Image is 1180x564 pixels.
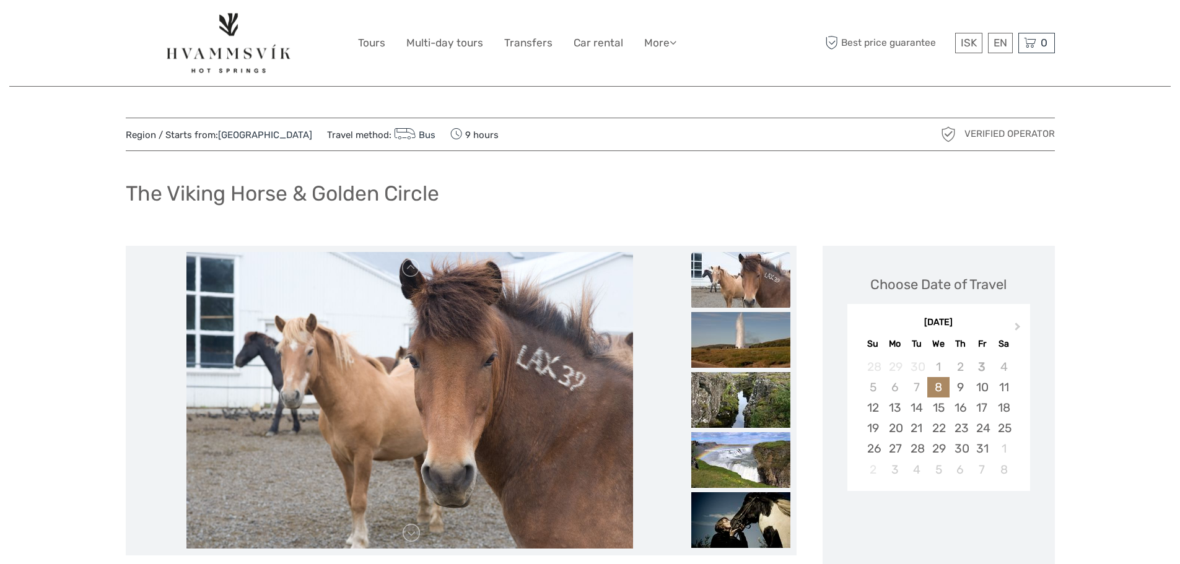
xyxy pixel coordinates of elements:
div: Choose Date of Travel [870,275,1007,294]
div: Not available Thursday, October 2nd, 2025 [950,357,971,377]
div: Not available Monday, October 6th, 2025 [884,377,906,397]
div: Choose Wednesday, October 8th, 2025 [927,377,949,397]
div: Not available Friday, October 3rd, 2025 [971,357,993,377]
span: Verified Operator [964,128,1055,141]
a: Bus [391,129,436,141]
a: [GEOGRAPHIC_DATA] [218,129,312,141]
div: Su [862,336,884,352]
div: Choose Monday, October 27th, 2025 [884,438,906,459]
div: Choose Monday, November 3rd, 2025 [884,459,906,480]
div: Choose Wednesday, October 22nd, 2025 [927,418,949,438]
span: Region / Starts from: [126,129,312,142]
img: 56ab2915ce1f49fb8c1b8dc5b7f9bb9f_main_slider.jpg [186,252,633,549]
span: ISK [961,37,977,49]
div: Mo [884,336,906,352]
div: Not available Tuesday, October 7th, 2025 [906,377,927,397]
a: Car rental [574,34,623,52]
div: Choose Tuesday, October 21st, 2025 [906,418,927,438]
div: Not available Monday, September 29th, 2025 [884,357,906,377]
div: Not available Wednesday, October 1st, 2025 [927,357,949,377]
div: Choose Tuesday, November 4th, 2025 [906,459,927,480]
div: Choose Wednesday, October 29th, 2025 [927,438,949,459]
a: Transfers [504,34,553,52]
div: Choose Saturday, November 1st, 2025 [993,438,1015,459]
div: Choose Monday, October 20th, 2025 [884,418,906,438]
div: Th [950,336,971,352]
div: month 2025-10 [851,357,1026,480]
div: Choose Friday, October 10th, 2025 [971,377,993,397]
div: [DATE] [847,316,1030,329]
div: Not available Saturday, October 4th, 2025 [993,357,1015,377]
span: Travel method: [327,126,436,143]
div: Choose Friday, October 24th, 2025 [971,418,993,438]
div: Choose Friday, October 17th, 2025 [971,397,993,418]
div: EN [988,33,1013,53]
div: Choose Thursday, October 30th, 2025 [950,438,971,459]
a: Multi-day tours [406,34,483,52]
div: Choose Sunday, October 26th, 2025 [862,438,884,459]
span: Best price guarantee [823,33,952,53]
div: Choose Thursday, November 6th, 2025 [950,459,971,480]
div: Choose Saturday, November 8th, 2025 [993,459,1015,480]
div: Not available Sunday, October 5th, 2025 [862,377,884,397]
div: Not available Sunday, November 2nd, 2025 [862,459,884,480]
a: More [644,34,676,52]
div: Not available Tuesday, September 30th, 2025 [906,357,927,377]
a: Tours [358,34,385,52]
div: Choose Wednesday, November 5th, 2025 [927,459,949,480]
button: Next Month [1009,319,1029,339]
div: Choose Saturday, October 18th, 2025 [993,397,1015,418]
div: Choose Tuesday, October 28th, 2025 [906,438,927,459]
div: Not available Sunday, September 28th, 2025 [862,357,884,377]
img: verified_operator_grey_128.png [938,124,958,144]
div: Choose Friday, November 7th, 2025 [971,459,993,480]
img: 56ab2915ce1f49fb8c1b8dc5b7f9bb9f_slider_thumbnail.jpg [691,252,790,308]
div: We [927,336,949,352]
span: 9 hours [450,126,499,143]
div: Choose Thursday, October 9th, 2025 [950,377,971,397]
div: Choose Monday, October 13th, 2025 [884,397,906,418]
div: Choose Saturday, October 25th, 2025 [993,418,1015,438]
h1: The Viking Horse & Golden Circle [126,181,439,206]
img: 3060-fc9f4620-2ca8-4157-96cf-ff9fd7402a81_logo_big.png [164,9,294,77]
div: Choose Thursday, October 23rd, 2025 [950,418,971,438]
div: Choose Saturday, October 11th, 2025 [993,377,1015,397]
img: 33c2da1c789f427e8f1657ff1ef3ed8e_slider_thumbnail.jpg [691,432,790,488]
img: 4c5298597f6043d7818282b67e475719_slider_thumbnail.jpg [691,372,790,428]
div: Choose Wednesday, October 15th, 2025 [927,397,949,418]
div: Choose Thursday, October 16th, 2025 [950,397,971,418]
div: Tu [906,336,927,352]
div: Choose Sunday, October 19th, 2025 [862,418,884,438]
div: Choose Tuesday, October 14th, 2025 [906,397,927,418]
img: 256ec95a774e49b3b4661f35941bdbc8_slider_thumbnail.jpg [691,312,790,368]
div: Sa [993,336,1015,352]
div: Fr [971,336,993,352]
img: f0426bb6975e4a81aa522ca6cdc6214e_slider_thumbnail.jpg [691,492,790,548]
div: Loading... [935,523,943,531]
div: Choose Friday, October 31st, 2025 [971,438,993,459]
span: 0 [1039,37,1049,49]
div: Choose Sunday, October 12th, 2025 [862,397,884,418]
